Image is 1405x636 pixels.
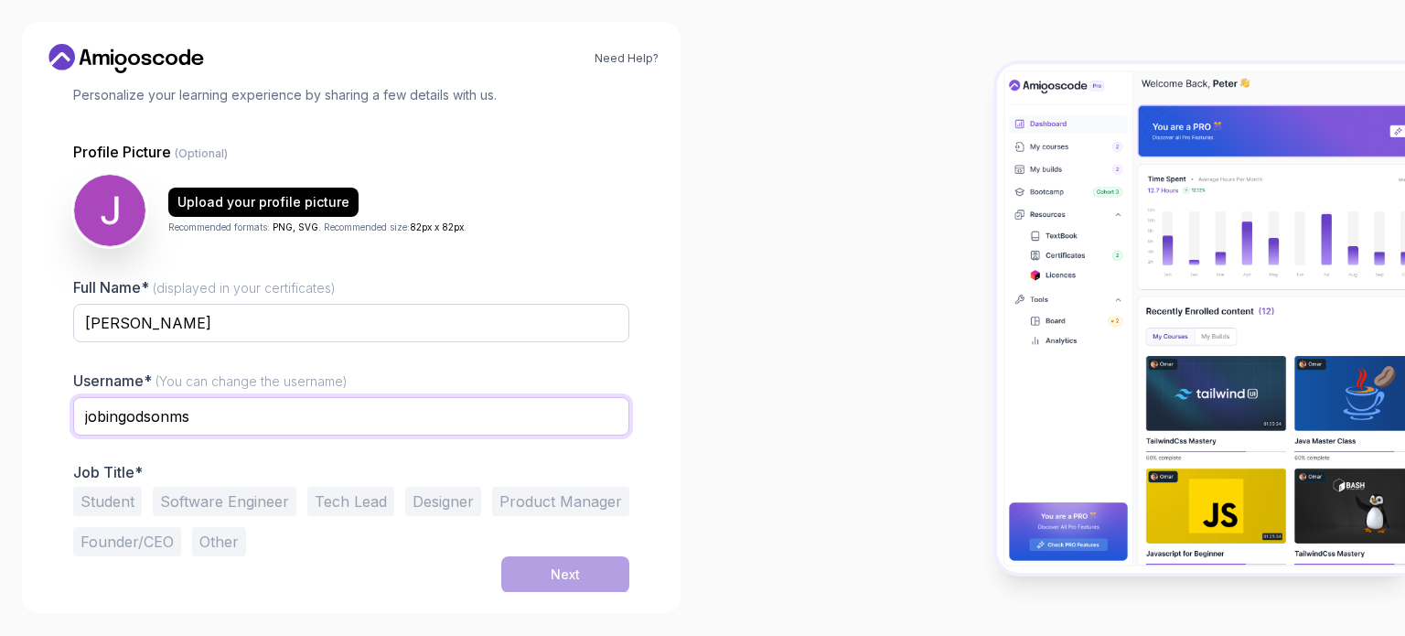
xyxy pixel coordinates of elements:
[410,221,464,232] span: 82px x 82px
[153,280,336,296] span: (displayed in your certificates)
[73,86,629,104] p: Personalize your learning experience by sharing a few details with us.
[501,556,629,593] button: Next
[153,487,296,516] button: Software Engineer
[73,397,629,436] input: Enter your Username
[73,463,629,481] p: Job Title*
[156,373,348,389] span: (You can change the username)
[177,193,349,211] div: Upload your profile picture
[74,175,145,246] img: user profile image
[73,487,142,516] button: Student
[44,44,209,73] a: Home link
[73,141,629,163] p: Profile Picture
[192,527,246,556] button: Other
[595,51,659,66] a: Need Help?
[273,221,318,232] span: PNG, SVG
[492,487,629,516] button: Product Manager
[405,487,481,516] button: Designer
[551,566,580,584] div: Next
[175,146,228,160] span: (Optional)
[168,221,467,234] p: Recommended formats: . Recommended size: .
[73,304,629,342] input: Enter your Full Name
[73,278,336,296] label: Full Name*
[168,188,359,217] button: Upload your profile picture
[73,372,348,390] label: Username*
[73,527,181,556] button: Founder/CEO
[307,487,394,516] button: Tech Lead
[997,64,1405,573] img: Amigoscode Dashboard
